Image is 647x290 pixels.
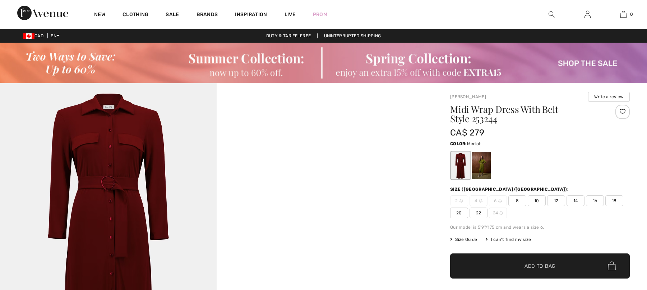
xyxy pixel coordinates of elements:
span: 0 [630,11,633,18]
div: Size ([GEOGRAPHIC_DATA]/[GEOGRAPHIC_DATA]): [450,186,570,192]
span: EN [51,33,60,38]
span: 18 [605,195,623,206]
img: Canadian Dollar [23,33,34,39]
a: [PERSON_NAME] [450,94,486,99]
span: CA$ 279 [450,128,484,138]
span: 20 [450,208,468,218]
img: My Bag [620,10,627,19]
span: Merlot [467,141,481,146]
span: 12 [547,195,565,206]
span: 4 [470,195,487,206]
a: Clothing [123,11,148,19]
a: Sign In [579,10,596,19]
img: search the website [549,10,555,19]
h1: Midi Wrap Dress With Belt Style 253244 [450,105,600,123]
span: Add to Bag [524,262,555,270]
a: 0 [606,10,641,19]
a: Sale [166,11,179,19]
div: Our model is 5'9"/175 cm and wears a size 6. [450,224,630,230]
div: I can't find my size [486,236,531,243]
a: Prom [313,11,327,18]
video: Your browser does not support the video tag. [217,83,433,191]
span: 6 [489,195,507,206]
span: 14 [567,195,584,206]
img: ring-m.svg [498,199,502,203]
img: ring-m.svg [499,211,503,215]
span: 8 [508,195,526,206]
img: 1ère Avenue [17,6,68,20]
span: 22 [470,208,487,218]
div: Merlot [451,152,470,179]
img: ring-m.svg [459,199,463,203]
span: Inspiration [235,11,267,19]
span: Color: [450,141,467,146]
a: Live [285,11,296,18]
iframe: Opens a widget where you can chat to one of our agents [601,236,640,254]
a: Brands [197,11,218,19]
a: New [94,11,105,19]
span: 24 [489,208,507,218]
img: My Info [584,10,591,19]
span: 10 [528,195,546,206]
span: 2 [450,195,468,206]
span: 16 [586,195,604,206]
button: Write a review [588,92,630,102]
img: ring-m.svg [479,199,482,203]
div: Artichoke [472,152,491,179]
span: Size Guide [450,236,477,243]
button: Add to Bag [450,253,630,279]
img: Bag.svg [608,261,616,271]
span: CAD [23,33,46,38]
